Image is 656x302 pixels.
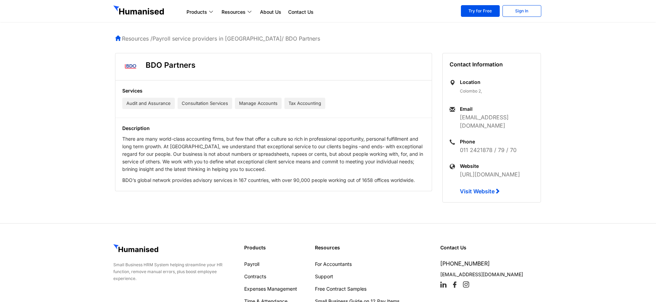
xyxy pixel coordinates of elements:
[146,60,195,70] h1: BDO Partners
[122,98,175,109] span: Audit and Assurance
[218,8,257,16] a: Resources
[440,244,543,251] h4: Contact Us
[122,125,425,132] h5: Description
[113,6,166,17] img: GetHumanised Logo
[152,35,282,42] a: Payroll service providers in [GEOGRAPHIC_DATA]
[315,273,422,280] a: Support
[115,34,541,43] p: Resources / / BDO Partners
[244,273,308,280] a: Contracts
[460,114,509,129] a: [EMAIL_ADDRESS][DOMAIN_NAME]
[450,60,534,68] h5: Contact Information
[440,271,523,277] a: [EMAIL_ADDRESS][DOMAIN_NAME]
[315,285,422,292] a: Free Contract Samples
[122,135,425,173] p: There are many world-class accounting firms, but few that offer a culture so rich in professional...
[284,98,325,109] span: Tax Accounting
[460,188,500,195] a: Visit Website
[235,98,282,109] span: Manage Accounts
[113,244,160,254] img: GetHumanised Logo
[440,260,490,267] a: [PHONE_NUMBER]
[285,8,317,16] a: Contact Us
[461,5,500,17] a: Try for Free
[257,8,285,16] a: About Us
[315,244,434,251] h4: Resources
[183,8,218,16] a: Products
[178,98,232,109] span: Consultation Services
[113,261,237,282] div: Small Business HRM System helping streamline your HR function, remove manual errors, plus boost e...
[315,261,422,268] a: For Accountants
[460,163,534,170] h6: Website
[122,87,425,94] h5: Services
[460,79,534,86] h6: Location
[460,170,534,179] p: [URL][DOMAIN_NAME]
[244,244,308,251] h4: Products
[122,176,425,184] p: BDO’s global network provides advisory services in 167 countries, with over 90,000 people working...
[244,261,308,268] a: Payroll
[502,5,541,17] a: Sign In
[244,285,308,292] a: Expenses Management
[460,146,534,154] p: 011 2421878 / 79 / 70
[460,88,482,94] span: Colombo 2,
[460,138,534,145] h6: Phone
[460,106,534,112] h6: Email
